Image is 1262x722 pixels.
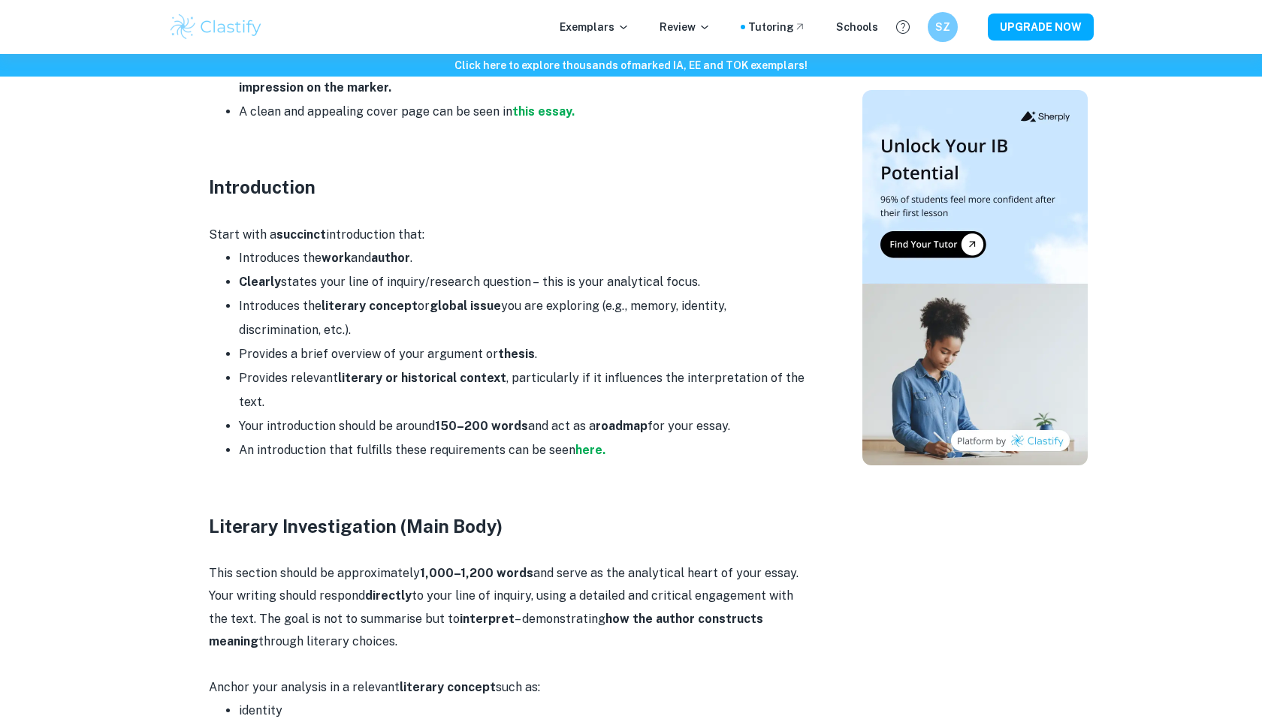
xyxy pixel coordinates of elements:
p: Exemplars [560,19,629,35]
button: UPGRADE NOW [988,14,1094,41]
h6: SZ [934,19,952,35]
strong: directly [365,588,412,603]
p: Start with a introduction that: [209,224,810,246]
img: Thumbnail [862,90,1088,465]
strong: global issue [430,299,501,313]
li: Introduces the and . [239,246,810,270]
li: Your introduction should be around and act as a for your essay. [239,414,810,438]
li: A clean and appealing cover page can be seen in [239,100,810,124]
strong: 150–200 words [435,419,528,433]
a: here. [575,443,605,457]
h3: Introduction [209,173,810,200]
strong: thesis [498,347,535,361]
button: SZ [928,12,958,42]
p: Review [660,19,711,35]
strong: Clearly [239,275,281,289]
li: Provides a brief overview of your argument or . [239,342,810,366]
h6: Click here to explore thousands of marked IA, EE and TOK exemplars ! [3,57,1259,74]
h3: Literary Investigation (Main Body) [209,513,810,540]
strong: succinct [276,227,326,242]
strong: interpret [460,612,515,626]
p: This section should be approximately and serve as the analytical heart of your essay. Your writin... [209,562,810,654]
a: Tutoring [748,19,806,35]
li: An introduction that fulfills these requirements can be seen [239,438,810,462]
li: Provides relevant , particularly if it influences the interpretation of the text. [239,366,810,414]
strong: literary concept [322,299,418,313]
strong: literary or historical context [338,371,506,385]
strong: literary concept [400,680,496,694]
p: Anchor your analysis in a relevant such as: [209,676,810,699]
strong: roadmap [596,419,648,433]
button: Help and Feedback [890,14,916,40]
li: states your line of inquiry/research question – this is your analytical focus. [239,270,810,294]
a: Schools [836,19,878,35]
a: this essay. [512,104,575,119]
strong: author [371,251,410,265]
li: Introduces the or you are exploring (e.g., memory, identity, discrimination, etc.). [239,294,810,342]
img: Clastify logo [168,12,264,42]
strong: 1,000–1,200 words [420,566,533,580]
strong: work [322,251,351,265]
strong: a presentable cover page may make a good first impression on the marker. [239,56,794,95]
